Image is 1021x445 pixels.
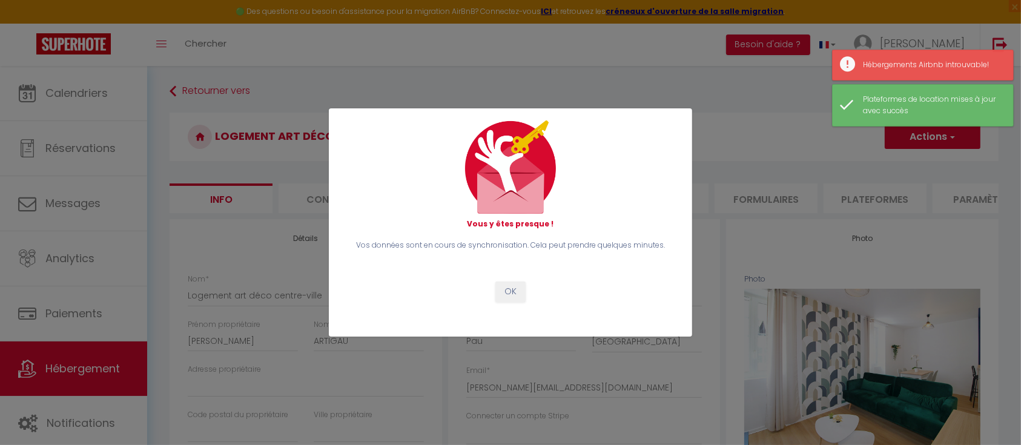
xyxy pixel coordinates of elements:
button: OK [495,282,526,302]
img: mail [465,120,556,214]
button: Ouvrir le widget de chat LiveChat [10,5,46,41]
p: Vos données sont en cours de synchronisation. Cela peut prendre quelques minutes. [353,240,668,251]
strong: Vous y êtes presque ! [468,219,554,229]
div: Hébergements Airbnb introuvable! [863,59,1001,71]
div: Plateformes de location mises à jour avec succès [863,94,1001,117]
